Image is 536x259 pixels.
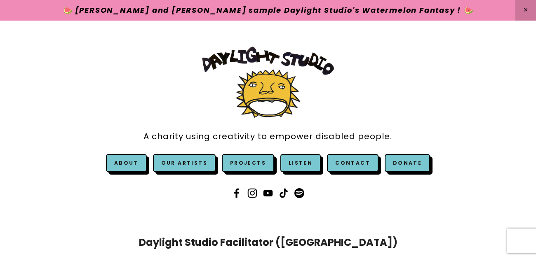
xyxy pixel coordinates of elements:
[327,154,378,172] a: Contact
[385,154,430,172] a: Donate
[289,159,313,166] a: Listen
[109,235,427,250] h1: Daylight Studio Facilitator ([GEOGRAPHIC_DATA])
[114,159,139,166] a: About
[202,47,334,118] img: Daylight Studio
[143,127,392,146] a: A charity using creativity to empower disabled people.
[222,154,274,172] a: Projects
[153,154,216,172] a: Our Artists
